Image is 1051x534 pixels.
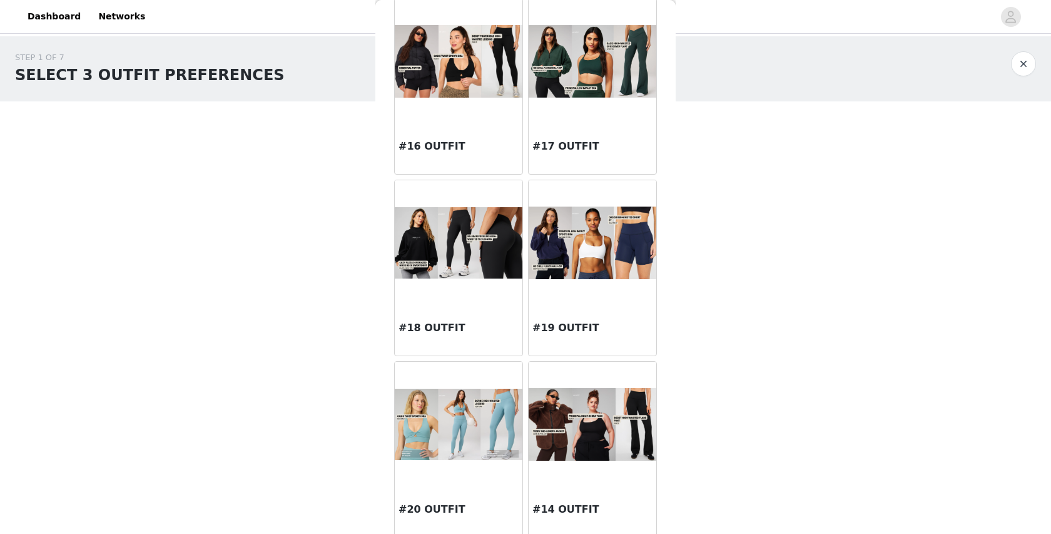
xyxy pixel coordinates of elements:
[395,207,522,279] img: #18 OUTFIT
[529,207,656,279] img: #19 OUTFIT
[399,502,519,517] h3: #20 OUTFIT
[15,51,285,64] div: STEP 1 OF 7
[20,3,88,31] a: Dashboard
[529,388,656,461] img: #14 OUTFIT
[399,321,519,336] h3: #18 OUTFIT
[532,139,652,154] h3: #17 OUTFIT
[532,502,652,517] h3: #14 OUTFIT
[1005,7,1017,27] div: avatar
[532,321,652,336] h3: #19 OUTFIT
[91,3,153,31] a: Networks
[395,25,522,98] img: #16 OUTFIT
[15,64,285,86] h1: SELECT 3 OUTFIT PREFERENCES
[395,389,522,461] img: #20 OUTFIT
[399,139,519,154] h3: #16 OUTFIT
[529,25,656,97] img: #17 OUTFIT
